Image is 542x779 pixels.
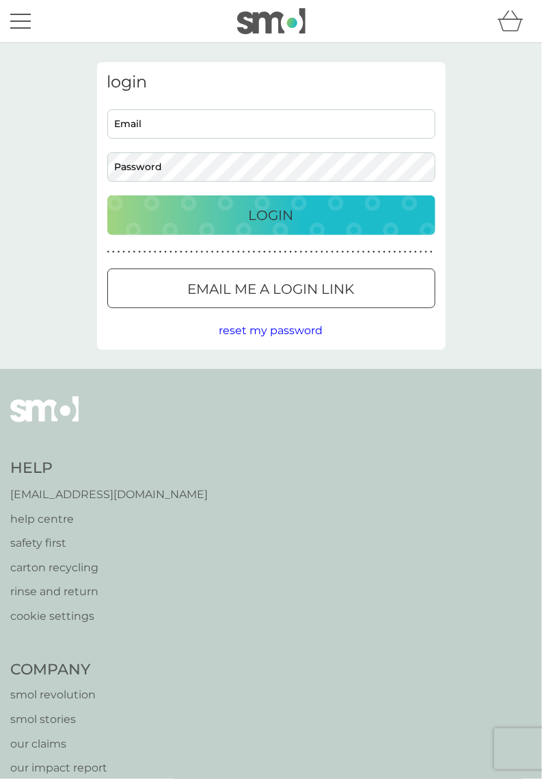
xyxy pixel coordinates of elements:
p: ● [247,249,250,256]
img: smol [237,8,306,34]
p: ● [175,249,178,256]
h3: login [107,72,435,92]
p: ● [404,249,407,256]
p: ● [149,249,152,256]
p: ● [372,249,375,256]
p: ● [133,249,136,256]
p: ● [414,249,417,256]
p: ● [310,249,313,256]
p: ● [430,249,433,256]
p: ● [159,249,162,256]
p: ● [191,249,193,256]
a: safety first [10,534,208,552]
button: Email me a login link [107,269,435,308]
p: ● [128,249,131,256]
p: ● [138,249,141,256]
p: ● [409,249,412,256]
p: ● [394,249,396,256]
p: ● [201,249,204,256]
p: ● [378,249,381,256]
div: basket [498,8,532,35]
p: ● [211,249,214,256]
p: ● [425,249,428,256]
p: ● [289,249,292,256]
p: ● [237,249,240,256]
p: ● [368,249,370,256]
p: ● [388,249,391,256]
a: [EMAIL_ADDRESS][DOMAIN_NAME] [10,486,208,504]
p: ● [347,249,349,256]
img: smol [10,396,79,443]
p: ● [326,249,329,256]
p: ● [243,249,245,256]
p: ● [122,249,125,256]
p: ● [420,249,422,256]
p: ● [269,249,271,256]
p: ● [227,249,230,256]
a: smol revolution [10,687,157,705]
p: ● [305,249,308,256]
a: carton recycling [10,559,208,577]
a: rinse and return [10,583,208,601]
p: ● [154,249,157,256]
a: cookie settings [10,607,208,625]
a: help centre [10,510,208,528]
p: ● [206,249,208,256]
p: Login [249,204,294,226]
p: ● [336,249,339,256]
p: ● [300,249,303,256]
p: ● [118,249,120,256]
p: ● [342,249,344,256]
p: ● [185,249,188,256]
p: ● [144,249,146,256]
p: ● [399,249,402,256]
button: menu [10,8,31,34]
p: ● [170,249,172,256]
a: smol stories [10,711,157,729]
span: reset my password [219,324,323,337]
p: ● [164,249,167,256]
p: ● [232,249,235,256]
a: our impact report [10,760,157,778]
p: ● [258,249,261,256]
h4: Company [10,659,157,681]
p: ● [352,249,355,256]
p: ● [383,249,386,256]
p: ● [362,249,365,256]
p: ● [253,249,256,256]
p: ● [180,249,182,256]
button: reset my password [219,322,323,340]
p: ● [295,249,297,256]
p: ● [112,249,115,256]
p: Email me a login link [188,278,355,300]
p: ● [107,249,110,256]
p: ● [195,249,198,256]
p: ● [357,249,360,256]
p: ● [331,249,334,256]
p: ● [217,249,219,256]
p: ● [321,249,323,256]
p: ● [221,249,224,256]
p: ● [316,249,319,256]
p: ● [263,249,266,256]
p: ● [284,249,287,256]
a: our claims [10,736,157,754]
p: ● [274,249,277,256]
h4: Help [10,458,208,479]
button: Login [107,195,435,235]
p: ● [279,249,282,256]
